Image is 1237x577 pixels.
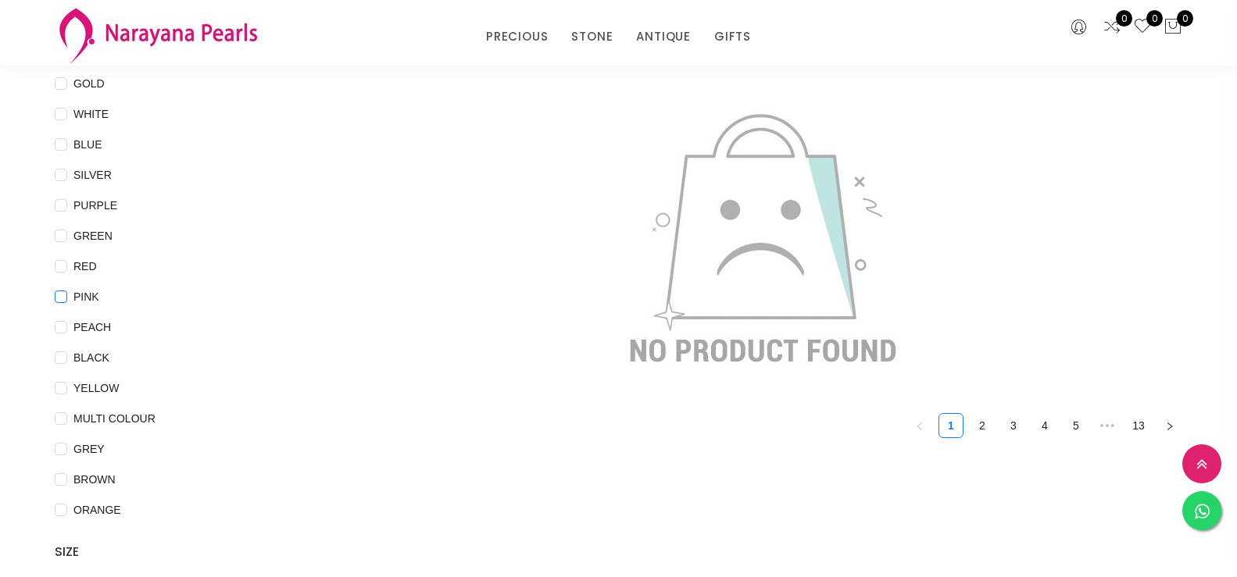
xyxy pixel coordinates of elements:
a: 5 [1064,414,1088,437]
span: PEACH [67,319,117,336]
a: STONE [571,25,613,48]
button: left [907,413,932,438]
span: GREY [67,440,111,458]
a: 3 [1002,414,1025,437]
h4: SIZE [55,543,295,561]
a: ANTIQUE [636,25,691,48]
img: not-found.jpg [610,86,915,390]
li: 3 [1001,413,1026,438]
span: ORANGE [67,501,127,518]
a: PRECIOUS [486,25,548,48]
span: BLUE [67,136,109,153]
button: right [1157,413,1182,438]
li: 13 [1126,413,1151,438]
a: 4 [1033,414,1056,437]
a: 0 [1133,17,1152,37]
li: Next 5 Pages [1095,413,1120,438]
span: 0 [1177,10,1193,27]
li: 4 [1032,413,1057,438]
span: BLACK [67,349,116,366]
span: RED [67,258,103,275]
span: PINK [67,288,105,305]
span: YELLOW [67,379,125,397]
span: WHITE [67,105,115,123]
li: 1 [938,413,964,438]
span: BROWN [67,471,122,488]
a: 2 [971,414,994,437]
span: 0 [1116,10,1132,27]
a: 0 [1103,17,1121,37]
span: MULTI COLOUR [67,410,162,427]
span: ••• [1095,413,1120,438]
li: Previous Page [907,413,932,438]
a: 1 [939,414,963,437]
li: 5 [1064,413,1089,438]
span: left [915,422,924,431]
span: GOLD [67,75,111,92]
span: SILVER [67,166,118,183]
a: 13 [1127,414,1150,437]
span: right [1165,422,1174,431]
a: GIFTS [714,25,751,48]
li: Next Page [1157,413,1182,438]
button: 0 [1164,17,1182,37]
span: 0 [1146,10,1163,27]
span: GREEN [67,227,119,244]
span: PURPLE [67,197,123,214]
li: 2 [970,413,995,438]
